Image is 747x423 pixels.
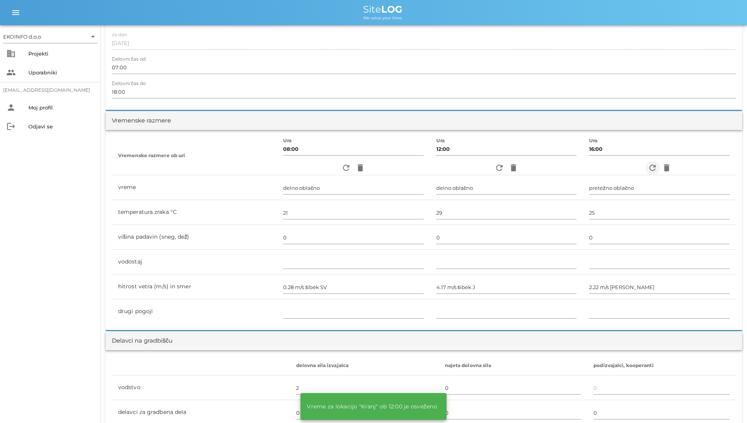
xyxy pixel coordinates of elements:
th: Vremenske razmere ob uri [112,136,277,175]
div: EKOINFO d.o.o [3,33,41,40]
th: delovna sila izvajalca [290,356,439,375]
iframe: Chat Widget [708,385,747,423]
label: Ura [283,138,292,144]
div: Vremenske razmere [112,116,171,125]
th: najeta dolovna sila [439,356,588,375]
i: refresh [341,163,351,173]
input: 0 [445,382,581,394]
input: 0 [593,382,730,394]
label: Delovni čas do [112,81,146,87]
i: logout [6,122,16,131]
div: Moj profil [28,104,95,111]
td: vodstvo [112,375,290,400]
i: arrow_drop_down [88,32,98,41]
input: 0 [296,382,432,394]
label: Ura [436,138,445,144]
label: za dan [112,32,127,38]
i: refresh [495,163,504,173]
td: drugi pogoji [112,299,277,324]
i: menu [11,8,20,17]
input: 0 [445,406,581,419]
th: podizvajalci, kooperanti [587,356,736,375]
i: delete [509,163,518,173]
div: Delavci na gradbišču [112,336,172,345]
label: Ura [589,138,598,144]
i: person [6,103,16,112]
i: delete [662,163,671,173]
i: people [6,68,16,77]
span: Site [363,4,402,15]
div: Vreme za lokacijo "Kranj" ob 12:00 je osveženo [300,397,443,416]
input: 0 [593,406,730,419]
b: LOG [381,4,402,15]
td: vodostaj [112,250,277,275]
td: hitrost vetra (m/s) in smer [112,275,277,299]
i: refresh [648,163,657,173]
div: EKOINFO d.o.o [3,30,98,43]
div: Odjavi se [28,123,95,130]
div: Pripomoček za klepet [708,385,747,423]
div: Projekti [28,50,95,57]
i: business [6,49,16,58]
i: delete [356,163,365,173]
td: temperatura zraka °C [112,200,277,225]
label: Delovni čas od [112,56,146,62]
td: vreme [112,175,277,200]
input: 0 [296,406,432,419]
span: We value your time. [363,15,402,20]
td: višina padavin (sneg, dež) [112,225,277,250]
div: Uporabniki [28,69,95,76]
